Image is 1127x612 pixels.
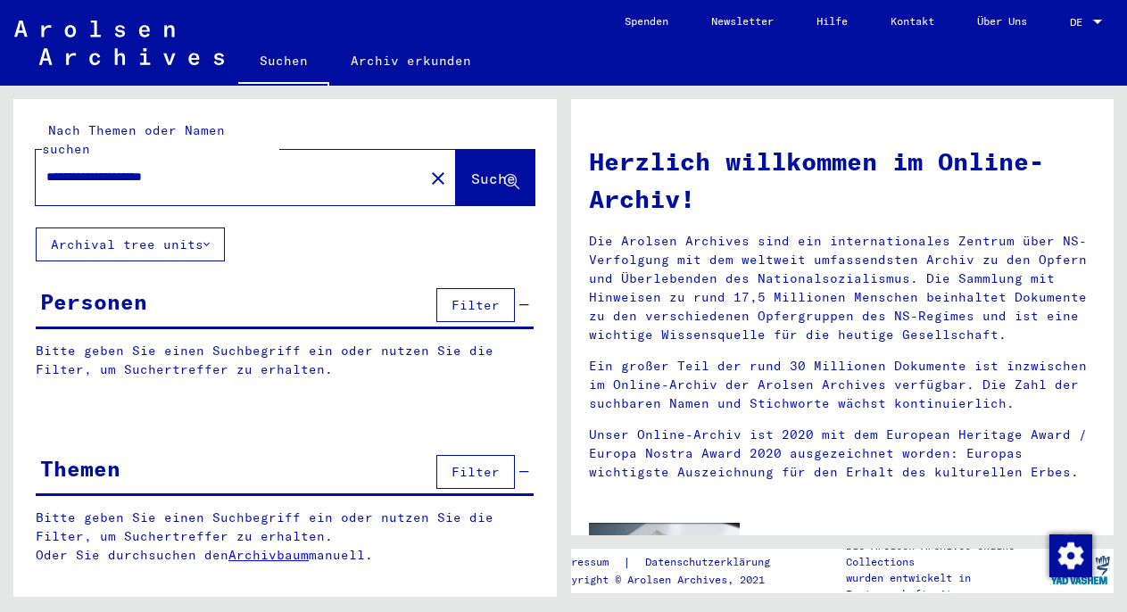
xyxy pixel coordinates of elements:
[589,426,1097,482] p: Unser Online-Archiv ist 2020 mit dem European Heritage Award / Europa Nostra Award 2020 ausgezeic...
[552,553,623,572] a: Impressum
[1047,548,1114,592] img: yv_logo.png
[420,160,456,195] button: Clear
[329,39,493,82] a: Archiv erkunden
[36,342,534,379] p: Bitte geben Sie einen Suchbegriff ein oder nutzen Sie die Filter, um Suchertreffer zu erhalten.
[452,297,500,313] span: Filter
[42,122,225,157] mat-label: Nach Themen oder Namen suchen
[846,538,1046,570] p: Die Arolsen Archives Online-Collections
[238,39,329,86] a: Suchen
[767,535,1096,591] p: In einem kurzen Video haben wir für Sie die wichtigsten Tipps für die Suche im Online-Archiv zusa...
[40,452,120,484] div: Themen
[427,168,449,189] mat-icon: close
[552,572,791,588] p: Copyright © Arolsen Archives, 2021
[436,455,515,489] button: Filter
[452,464,500,480] span: Filter
[552,553,791,572] div: |
[589,232,1097,344] p: Die Arolsen Archives sind ein internationales Zentrum über NS-Verfolgung mit dem weltweit umfasse...
[1070,16,1090,29] span: DE
[631,553,791,572] a: Datenschutzerklärung
[456,150,534,205] button: Suche
[1048,533,1091,576] div: Zustimmung ändern
[471,170,516,187] span: Suche
[436,288,515,322] button: Filter
[228,547,309,563] a: Archivbaum
[1049,534,1092,577] img: Zustimmung ändern
[36,509,534,565] p: Bitte geben Sie einen Suchbegriff ein oder nutzen Sie die Filter, um Suchertreffer zu erhalten. O...
[846,570,1046,602] p: wurden entwickelt in Partnerschaft mit
[589,523,741,605] img: video.jpg
[14,21,224,65] img: Arolsen_neg.svg
[589,357,1097,413] p: Ein großer Teil der rund 30 Millionen Dokumente ist inzwischen im Online-Archiv der Arolsen Archi...
[36,227,225,261] button: Archival tree units
[589,143,1097,218] h1: Herzlich willkommen im Online-Archiv!
[40,285,147,318] div: Personen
